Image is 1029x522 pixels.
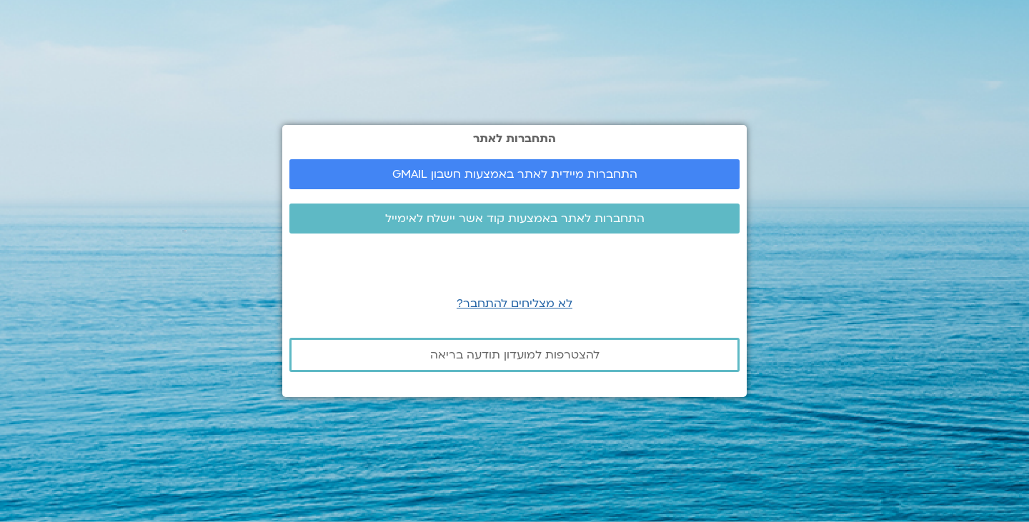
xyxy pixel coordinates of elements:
[289,132,740,145] h2: התחברות לאתר
[289,338,740,372] a: להצטרפות למועדון תודעה בריאה
[289,159,740,189] a: התחברות מיידית לאתר באמצעות חשבון GMAIL
[385,212,645,225] span: התחברות לאתר באמצעות קוד אשר יישלח לאימייל
[289,204,740,234] a: התחברות לאתר באמצעות קוד אשר יישלח לאימייל
[430,348,600,361] span: להצטרפות למועדון תודעה בריאה
[457,296,572,311] a: לא מצליחים להתחבר?
[392,168,637,181] span: התחברות מיידית לאתר באמצעות חשבון GMAIL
